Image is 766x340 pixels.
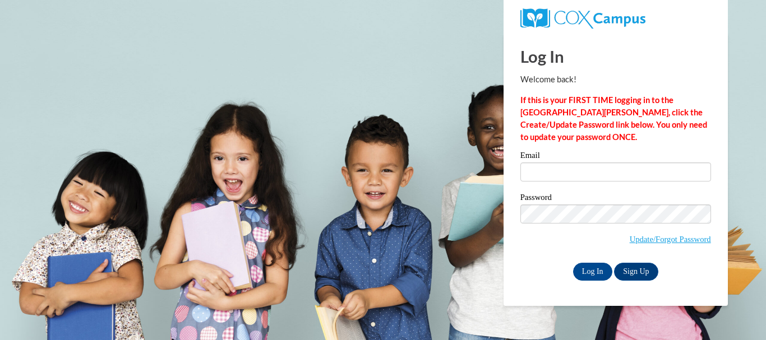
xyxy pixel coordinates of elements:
a: Sign Up [614,263,658,281]
input: Log In [573,263,612,281]
label: Password [520,193,711,204]
a: COX Campus [520,13,645,22]
strong: If this is your FIRST TIME logging in to the [GEOGRAPHIC_DATA][PERSON_NAME], click the Create/Upd... [520,95,707,142]
a: Update/Forgot Password [630,235,711,244]
label: Email [520,151,711,162]
p: Welcome back! [520,73,711,86]
h1: Log In [520,45,711,68]
img: COX Campus [520,8,645,29]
